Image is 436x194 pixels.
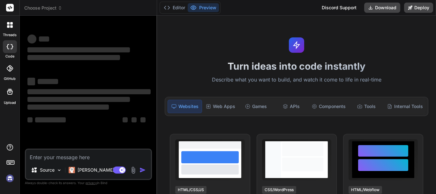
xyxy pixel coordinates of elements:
[27,47,130,52] span: ‌
[203,100,238,113] div: Web Apps
[349,186,382,194] div: HTML/Webflow
[404,3,433,13] button: Deploy
[130,167,137,174] img: attachment
[4,76,16,81] label: GitHub
[132,117,137,122] span: ‌
[364,3,400,13] button: Download
[56,167,62,173] img: Pick Models
[78,167,125,173] p: [PERSON_NAME] 4 S..
[27,55,120,60] span: ‌
[161,76,432,84] p: Describe what you want to build, and watch it come to life in real-time
[25,180,152,186] p: Always double-check its answers. Your in Bind
[40,167,55,173] p: Source
[4,173,15,184] img: signin
[27,78,35,85] span: ‌
[318,3,360,13] div: Discord Support
[4,100,16,105] label: Upload
[86,181,97,185] span: privacy
[3,32,17,38] label: threads
[27,117,33,122] span: ‌
[139,167,146,173] img: icon
[309,100,348,113] div: Components
[262,186,296,194] div: CSS/WordPress
[274,100,308,113] div: APIs
[140,117,146,122] span: ‌
[350,100,383,113] div: Tools
[385,100,425,113] div: Internal Tools
[69,167,75,173] img: Claude 4 Sonnet
[24,5,62,11] span: Choose Project
[168,100,202,113] div: Websites
[27,89,151,94] span: ‌
[39,36,49,42] span: ‌
[27,35,36,43] span: ‌
[175,186,207,194] div: HTML/CSS/JS
[123,117,128,122] span: ‌
[161,3,188,12] button: Editor
[161,60,432,72] h1: Turn ideas into code instantly
[38,79,58,84] span: ‌
[5,54,14,59] label: code
[35,117,66,122] span: ‌
[27,97,130,102] span: ‌
[239,100,273,113] div: Games
[188,3,219,12] button: Preview
[27,105,109,110] span: ‌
